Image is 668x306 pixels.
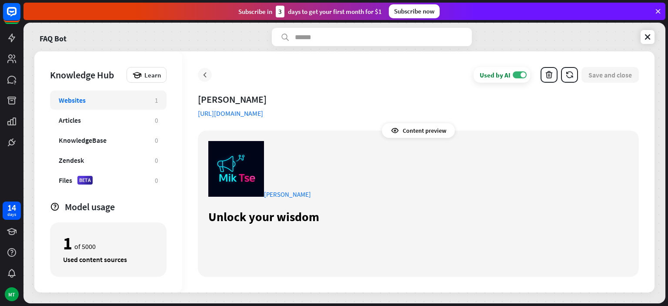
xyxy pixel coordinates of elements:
[155,116,158,124] div: 0
[208,141,264,197] img: Profile Picture
[276,6,284,17] div: 3
[77,176,93,185] div: BETA
[63,236,72,251] div: 1
[59,136,107,145] div: KnowledgeBase
[581,67,639,83] button: Save and close
[7,204,16,212] div: 14
[155,96,158,104] div: 1
[5,287,19,301] div: MT
[480,71,511,79] div: Used by AI
[65,201,167,213] div: Model usage
[40,28,67,46] a: FAQ Bot
[59,176,72,185] div: Files
[144,71,161,79] span: Learn
[208,207,628,227] h1: Unlock your wisdom
[389,4,440,18] div: Subscribe now
[198,93,639,105] div: [PERSON_NAME]
[382,123,455,138] div: Content preview
[59,96,86,104] div: Websites
[155,176,158,185] div: 0
[238,6,382,17] div: Subscribe in days to get your first month for $1
[198,109,263,118] a: [URL][DOMAIN_NAME]
[7,3,33,30] button: Open LiveChat chat widget
[59,156,84,165] div: Zendesk
[63,255,154,264] div: Used content sources
[7,212,16,218] div: days
[155,136,158,145] div: 0
[63,236,154,251] div: of 5000
[50,69,122,81] div: Knowledge Hub
[59,116,81,124] div: Articles
[155,156,158,165] div: 0
[264,190,311,198] a: [PERSON_NAME]
[3,202,21,220] a: 14 days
